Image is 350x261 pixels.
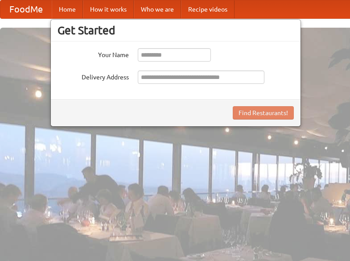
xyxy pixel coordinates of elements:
[83,0,134,18] a: How it works
[52,0,83,18] a: Home
[181,0,235,18] a: Recipe videos
[0,0,52,18] a: FoodMe
[134,0,181,18] a: Who we are
[58,24,294,37] h3: Get Started
[58,70,129,82] label: Delivery Address
[58,48,129,59] label: Your Name
[233,106,294,120] button: Find Restaurants!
